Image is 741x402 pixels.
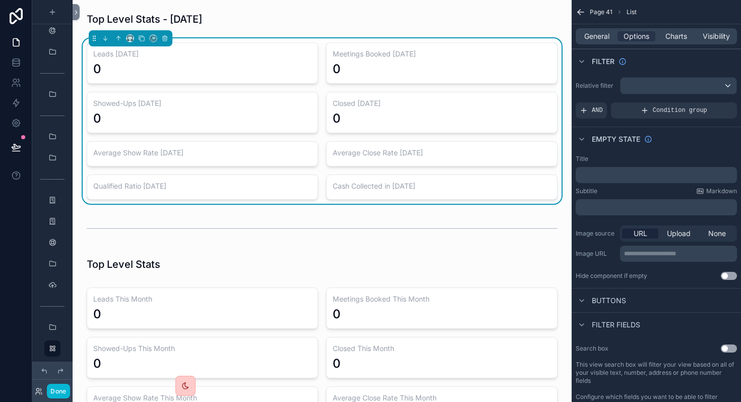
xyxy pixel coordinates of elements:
[576,82,616,90] label: Relative filter
[624,31,649,41] span: Options
[584,31,609,41] span: General
[93,61,101,77] div: 0
[667,228,691,239] span: Upload
[627,8,637,16] span: List
[576,361,737,385] label: This view search box will filter your view based on all of your visible text, number, address or ...
[333,49,551,59] h3: Meetings Booked [DATE]
[634,228,647,239] span: URL
[576,272,647,280] div: Hide component if empty
[93,148,312,158] h3: Average Show Rate [DATE]
[93,49,312,59] h3: Leads [DATE]
[592,56,614,67] span: Filter
[703,31,730,41] span: Visibility
[333,181,551,191] h3: Cash Collected in [DATE]
[93,110,101,127] div: 0
[47,384,70,398] button: Done
[653,106,707,114] span: Condition group
[333,61,341,77] div: 0
[333,110,341,127] div: 0
[590,8,612,16] span: Page 41
[620,246,737,262] div: scrollable content
[592,134,640,144] span: Empty state
[576,250,616,258] label: Image URL
[93,181,312,191] h3: Qualified Ratio [DATE]
[576,155,588,163] label: Title
[576,229,616,238] label: Image source
[333,98,551,108] h3: Closed [DATE]
[576,199,737,215] div: scrollable content
[576,187,597,195] label: Subtitle
[592,296,626,306] span: Buttons
[706,187,737,195] span: Markdown
[592,320,640,330] span: Filter fields
[592,106,603,114] span: AND
[696,187,737,195] a: Markdown
[708,228,726,239] span: None
[576,344,608,353] label: Search box
[93,98,312,108] h3: Showed-Ups [DATE]
[665,31,687,41] span: Charts
[576,167,737,183] div: scrollable content
[333,148,551,158] h3: Average Close Rate [DATE]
